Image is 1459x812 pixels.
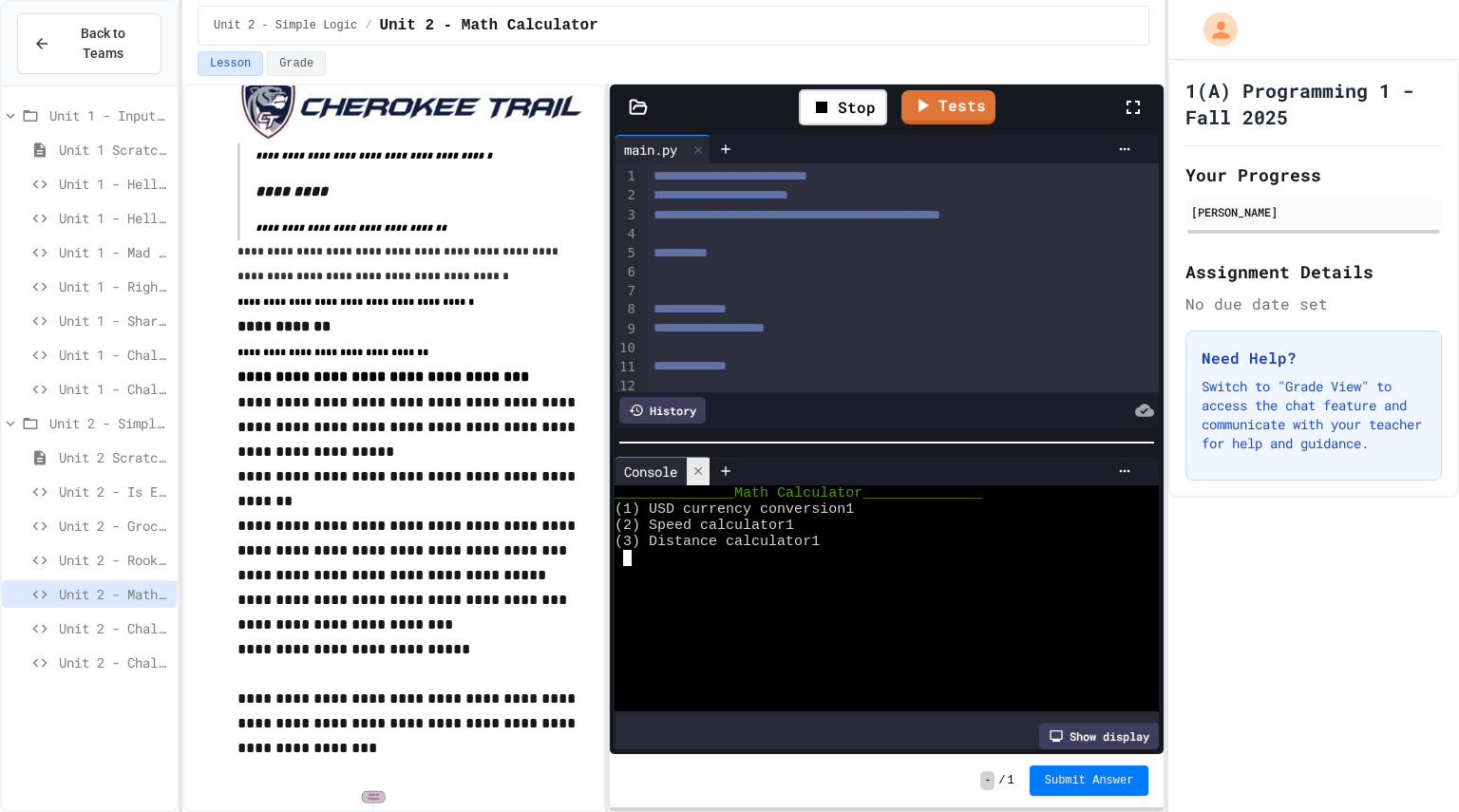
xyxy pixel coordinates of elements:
div: 12 [615,377,638,396]
div: Console [615,462,687,482]
div: 11 [615,358,638,377]
h2: Assignment Details [1185,258,1442,285]
div: 4 [615,225,638,244]
span: - [980,771,995,790]
h1: 1(A) Programming 1 - Fall 2025 [1185,77,1442,130]
div: 3 [615,206,638,225]
div: My Account [1184,8,1242,51]
span: Unit 1 - Right Triangle Calculator [59,276,169,296]
span: Unit 1 - Inputs and Numbers [49,105,169,125]
span: Unit 2 Scratch File [59,447,169,467]
div: [PERSON_NAME] [1191,203,1436,220]
div: 8 [615,300,638,319]
span: Unit 2 - Rook Move [59,550,169,570]
span: (2) Speed calculator1 [615,518,794,534]
span: (1) USD currency conversion1 [615,501,854,518]
span: Unit 2 - Challenge Project - Type of Triangle [59,618,169,638]
span: 1 [1008,773,1014,788]
div: 5 [615,244,638,263]
span: Unit 2 - Simple Logic [214,18,357,33]
div: 1 [615,167,638,186]
div: main.py [615,135,711,163]
span: Unit 1 - Sharing Cookies [59,311,169,330]
span: Unit 1 Scratch File [59,140,169,160]
div: History [619,397,706,424]
span: ______________Math Calculator______________ [615,485,982,501]
span: Unit 2 - Grocery Tracker [59,516,169,536]
p: Switch to "Grade View" to access the chat feature and communicate with your teacher for help and ... [1202,377,1426,453]
div: Console [615,457,711,485]
span: Unit 2 - Math Calculator [379,14,597,37]
span: Unit 1 - Mad Lib [59,242,169,262]
h3: Need Help? [1202,347,1426,369]
div: main.py [615,140,687,160]
span: Unit 2 - Challenge Project - Colors on Chessboard [59,652,169,672]
span: Unit 1 - Challenge Project - Ancient Pyramid [59,379,169,399]
div: No due date set [1185,293,1442,315]
span: Unit 1 - Hello _____ [59,208,169,228]
button: Back to Teams [17,13,161,74]
span: (3) Distance calculator1 [615,534,820,550]
div: 7 [615,282,638,301]
div: Stop [799,89,887,125]
div: 9 [615,320,638,339]
span: Unit 2 - Math Calculator [59,584,169,604]
div: Show display [1039,723,1159,749]
span: / [998,773,1005,788]
span: Unit 2 - Is Even? [59,482,169,501]
span: Unit 1 - Challenge Project - Cat Years Calculator [59,345,169,365]
button: Lesson [198,51,263,76]
span: Back to Teams [62,24,145,64]
h2: Your Progress [1185,161,1442,188]
span: / [365,18,371,33]
a: Tests [901,90,995,124]
div: 10 [615,339,638,358]
div: 6 [615,263,638,282]
button: Submit Answer [1030,765,1149,796]
div: 2 [615,186,638,205]
span: Submit Answer [1045,773,1134,788]
span: Unit 2 - Simple Logic [49,413,169,433]
span: Unit 1 - Hello, World! [59,174,169,194]
button: Grade [267,51,326,76]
